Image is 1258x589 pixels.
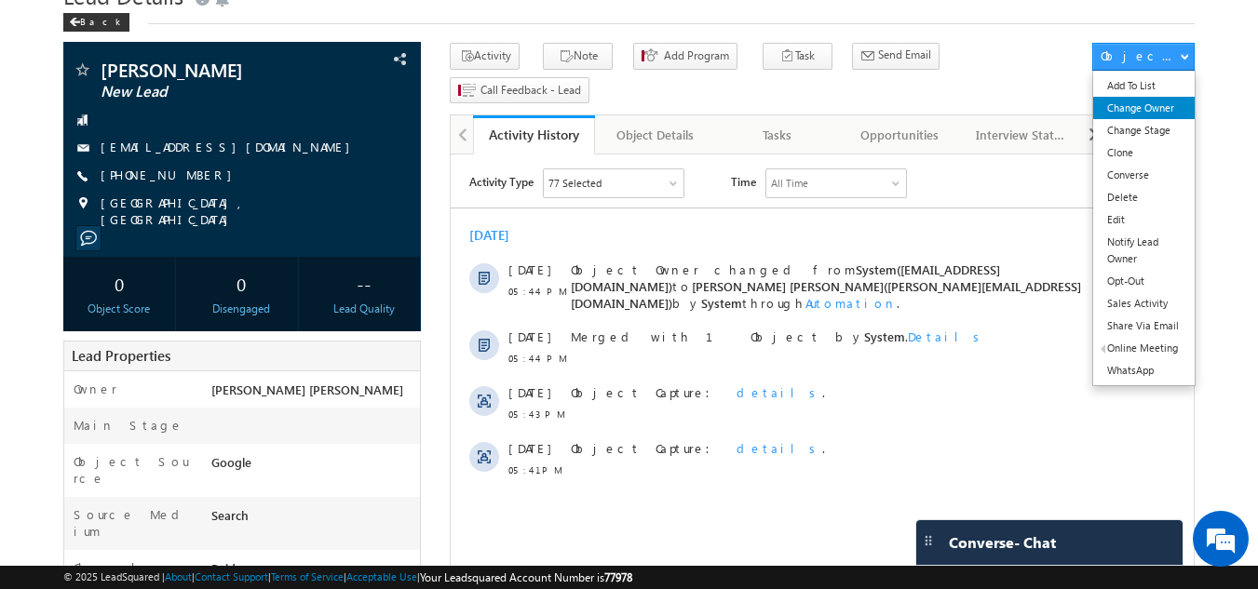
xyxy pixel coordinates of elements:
[207,506,421,532] div: Search
[101,167,241,185] span: [PHONE_NUMBER]
[120,230,664,247] div: .
[120,286,271,301] span: Object Capture:
[633,43,737,70] button: Add Program
[207,453,421,479] div: Google
[763,43,832,70] button: Task
[457,174,535,190] a: Details
[280,14,305,42] span: Time
[346,570,417,582] a: Acceptable Use
[420,570,632,584] span: Your Leadsquared Account Number is
[58,307,114,324] span: 05:41 PM
[1093,97,1195,119] a: Change Owner
[450,43,520,70] button: Activity
[190,266,293,301] div: 0
[450,77,589,104] button: Call Feedback - Lead
[595,115,717,154] a: Object Details
[101,139,359,154] a: [EMAIL_ADDRESS][DOMAIN_NAME]
[413,174,454,190] span: System
[211,382,403,397] span: [PERSON_NAME] [PERSON_NAME]
[664,47,729,64] span: Add Program
[98,20,151,37] div: 77 Selected
[1101,47,1180,64] div: Object Actions
[120,124,630,156] span: [PERSON_NAME] [PERSON_NAME]([PERSON_NAME][EMAIL_ADDRESS][DOMAIN_NAME])
[68,301,171,317] div: Object Score
[717,115,839,154] a: Tasks
[74,381,117,397] label: Owner
[839,115,961,154] a: Opportunities
[1092,43,1195,71] button: Object Actions
[1093,164,1195,186] a: Converse
[72,346,170,365] span: Lead Properties
[190,301,293,317] div: Disengaged
[74,559,150,576] label: Channel
[58,128,114,145] span: 05:44 PM
[312,301,415,317] div: Lead Quality
[610,124,700,146] div: Object Details
[101,83,321,101] span: New Lead
[74,417,183,434] label: Main Stage
[961,115,1083,154] a: Interview Status
[63,12,139,28] a: Back
[1093,119,1195,141] a: Change Stage
[195,570,268,582] a: Contact Support
[58,107,100,124] span: [DATE]
[120,107,549,140] span: System([EMAIL_ADDRESS][DOMAIN_NAME])
[976,124,1066,146] div: Interview Status
[101,60,321,79] span: [PERSON_NAME]
[68,266,171,301] div: 0
[101,194,389,228] span: [GEOGRAPHIC_DATA], [GEOGRAPHIC_DATA]
[165,570,192,582] a: About
[271,570,344,582] a: Terms of Service
[1093,315,1195,337] a: Share Via Email
[1093,231,1195,270] a: Notify Lead Owner
[74,453,194,487] label: Object Source
[1093,208,1195,231] a: Edit
[58,251,114,268] span: 05:43 PM
[250,141,291,156] span: System
[480,82,581,99] span: Call Feedback - Lead
[120,286,664,302] div: .
[852,43,940,70] button: Send Email
[58,195,114,212] span: 05:44 PM
[19,14,83,42] span: Activity Type
[1093,74,1195,97] a: Add To List
[58,230,100,247] span: [DATE]
[1093,270,1195,292] a: Opt-Out
[120,174,664,191] span: Merged with 1 Object by .
[63,13,129,32] div: Back
[355,141,446,156] span: Automation
[63,569,632,586] span: © 2025 LeadSquared | | | | |
[312,266,415,301] div: --
[58,174,100,191] span: [DATE]
[878,47,931,63] span: Send Email
[286,286,372,301] span: details
[543,43,613,70] button: Note
[1093,337,1195,359] a: Online Meeting
[286,230,372,246] span: details
[120,230,271,246] span: Object Capture:
[487,126,581,143] div: Activity History
[1093,141,1195,164] a: Clone
[120,107,630,156] span: Object Owner changed from to by through .
[19,73,79,89] div: [DATE]
[921,533,936,548] img: carter-drag
[320,20,358,37] div: All Time
[949,534,1056,551] span: Converse - Chat
[604,570,632,584] span: 77978
[1093,292,1195,315] a: Sales Activity
[74,506,194,540] label: Source Medium
[207,559,421,585] div: Paid
[1093,186,1195,208] a: Delete
[473,115,595,154] a: Activity History
[1093,359,1195,382] a: WhatsApp
[58,286,100,302] span: [DATE]
[854,124,944,146] div: Opportunities
[732,124,822,146] div: Tasks
[93,15,233,43] div: Sales Activity,Program,Email Bounced,Email Link Clicked,Email Marked Spam & 72 more..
